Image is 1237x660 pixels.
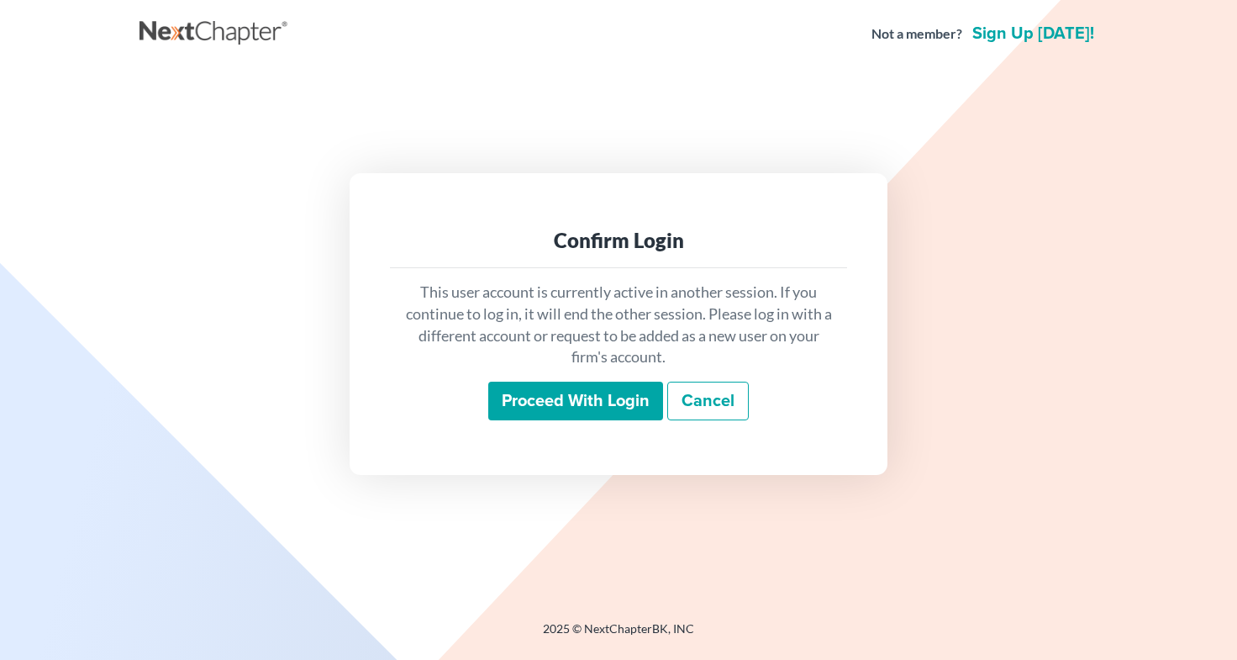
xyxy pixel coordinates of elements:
div: Confirm Login [403,227,834,254]
p: This user account is currently active in another session. If you continue to log in, it will end ... [403,282,834,368]
input: Proceed with login [488,382,663,420]
strong: Not a member? [871,24,962,44]
div: 2025 © NextChapterBK, INC [139,620,1098,651]
a: Sign up [DATE]! [969,25,1098,42]
a: Cancel [667,382,749,420]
